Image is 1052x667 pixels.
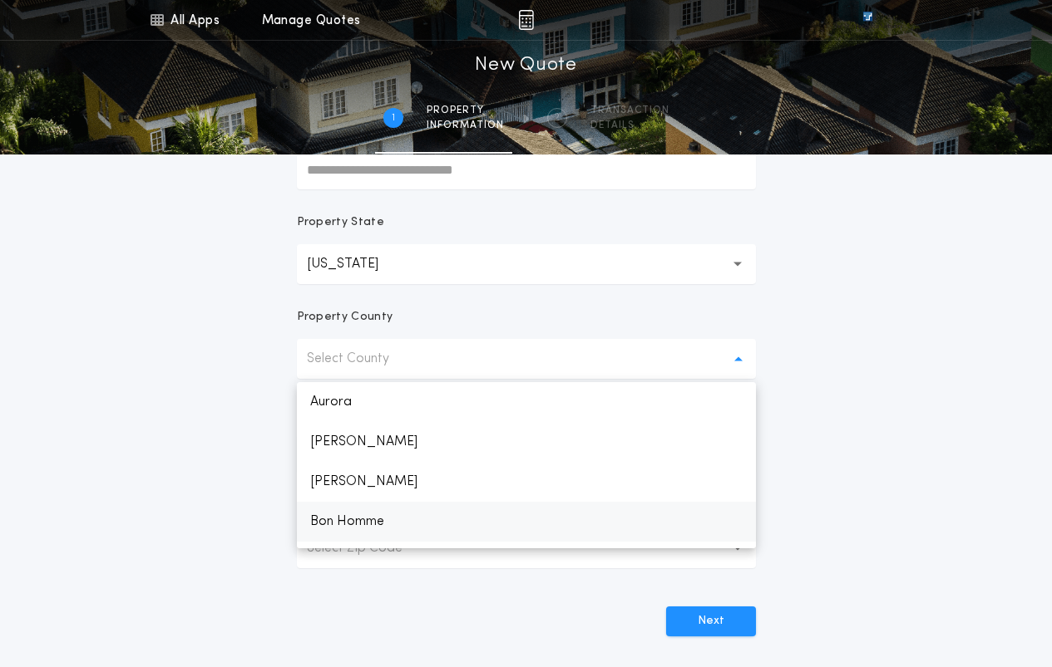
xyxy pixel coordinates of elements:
[475,52,576,79] h1: New Quote
[427,104,504,117] span: Property
[392,111,395,125] h2: 1
[518,10,534,30] img: img
[297,309,393,326] p: Property County
[666,606,756,636] button: Next
[307,538,429,558] p: Select Zip Code
[297,502,756,542] p: Bon Homme
[297,214,384,231] p: Property State
[590,119,669,132] span: details
[297,339,756,379] button: Select County
[554,111,560,125] h2: 2
[297,528,756,568] button: Select Zip Code
[297,382,756,422] p: Aurora
[297,244,756,284] button: [US_STATE]
[297,382,756,548] ul: Select County
[590,104,669,117] span: Transaction
[297,542,756,581] p: Brookings
[307,349,416,369] p: Select County
[427,119,504,132] span: information
[307,254,405,274] p: [US_STATE]
[297,422,756,462] p: [PERSON_NAME]
[297,462,756,502] p: [PERSON_NAME]
[832,12,902,28] img: vs-icon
